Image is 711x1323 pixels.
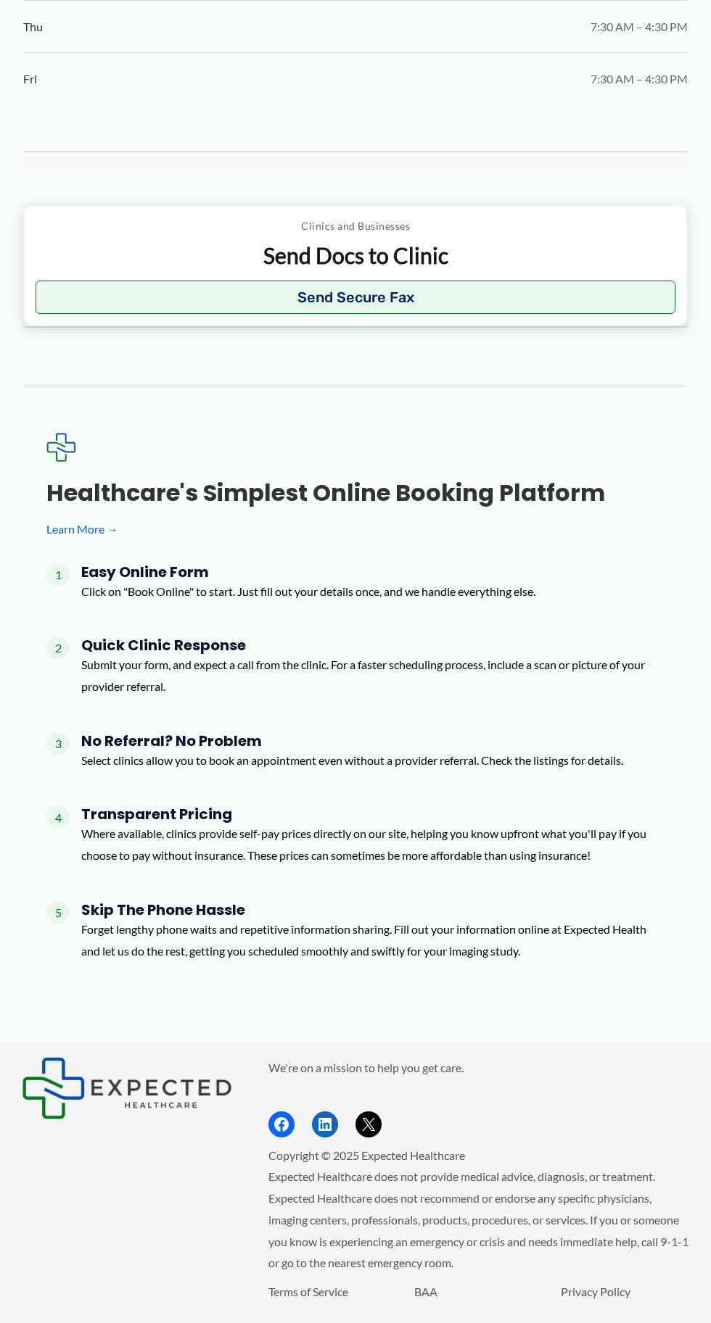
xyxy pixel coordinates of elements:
button: Send Secure Fax [36,281,675,314]
span: 7:30 AM – 4:30 PM [591,16,688,38]
h3: Healthcare's simplest online booking platform [46,479,665,507]
span: 2 [46,636,70,660]
p: Click on "Book Online" to start. Just fill out your details once, and we handle everything else. [81,581,535,602]
p: Send Docs to Clinic [36,241,675,270]
span: 1 [46,563,70,586]
span: 3 [46,732,70,755]
h4: Skip the Phone Hassle [81,901,665,918]
a: BAA [414,1285,437,1298]
p: Where available, clinics provide self-pay prices directly on our site, helping you know upfront w... [81,823,665,866]
a: Privacy Policy [561,1285,630,1298]
img: Expected Healthcare Logo - side, dark font, small [22,1057,232,1119]
span: Fri [23,68,37,90]
p: Clinics and Businesses [36,217,675,236]
p: Forget lengthy phone waits and repetitive information sharing. Fill out your information online a... [81,918,665,961]
span: 5 [46,901,70,924]
h4: Transparent Pricing [81,805,665,823]
aside: Footer Widget 2 [268,1057,689,1137]
p: Select clinics allow you to book an appointment even without a provider referral. Check the listi... [81,750,623,771]
p: Submit your form, and expect a call from the clinic. For a faster scheduling process, include a s... [81,654,665,697]
h4: Easy Online Form [81,563,535,581]
span: 4 [46,805,70,829]
h4: No Referral? No Problem [81,732,623,750]
span: 7:30 AM – 4:30 PM [591,68,688,90]
span: Thu [23,16,43,38]
h4: Quick Clinic Response [81,636,665,654]
aside: Footer Widget 1 [22,1057,232,1119]
span: Copyright © 2025 Expected Healthcare [268,1148,465,1162]
span: Expected Healthcare does not provide medical advice, diagnosis, or treatment. Expected Healthcare... [268,1169,689,1269]
p: We're on a mission to help you get care. [268,1057,689,1079]
a: Terms of Service [268,1285,348,1298]
img: Expected Healthcare Logo [46,433,75,462]
a: Learn More → [46,518,665,540]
